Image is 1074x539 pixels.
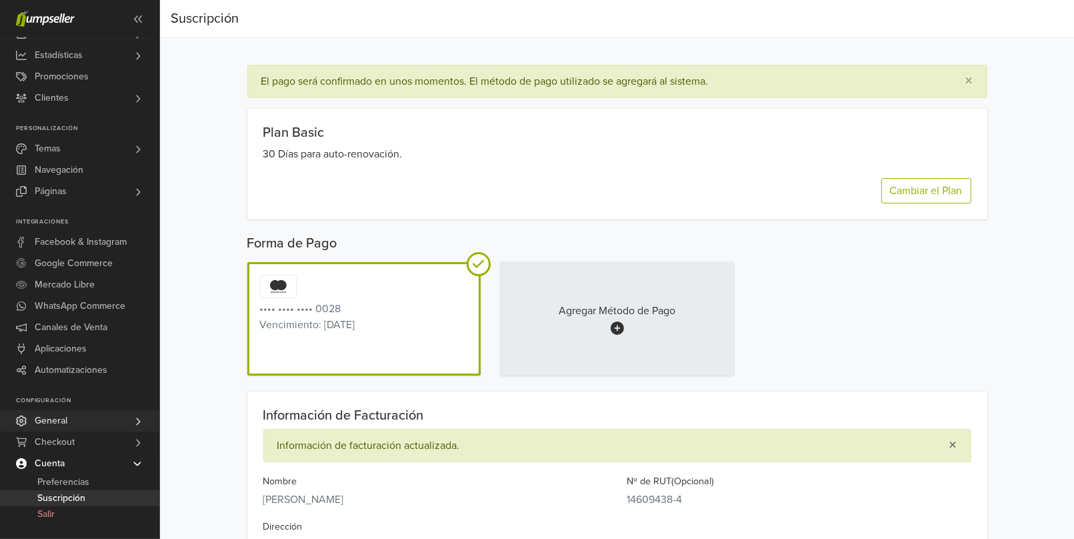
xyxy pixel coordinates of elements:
[325,318,355,332] span: [DATE]
[35,159,83,181] span: Navegación
[261,75,709,88] div: El pago será confirmado en unos momentos. El método de pago utilizado se agregará al sistema.
[627,474,715,489] label: Nº de RUT ( Opcional )
[37,490,85,506] span: Suscripción
[35,432,75,453] span: Checkout
[627,492,971,508] div: 14609438-4
[16,125,159,133] p: Personalización
[260,302,341,316] span: •••• •••• •••• 0028
[16,397,159,405] p: Configuración
[35,274,95,296] span: Mercado Libre
[16,218,159,226] p: Integraciones
[949,436,957,455] span: ×
[35,453,65,474] span: Cuenta
[35,410,67,432] span: General
[35,338,87,360] span: Aplicaciones
[35,317,107,338] span: Canales de Venta
[37,506,55,522] span: Salir
[35,138,61,159] span: Temas
[559,303,675,335] div: Agregar Método de Pago
[35,296,125,317] span: WhatsApp Commerce
[263,492,607,508] div: [PERSON_NAME]
[37,474,89,490] span: Preferencias
[949,438,957,454] button: Close
[263,474,297,489] label: Nombre
[35,66,89,87] span: Promociones
[263,408,971,424] div: Información de Facturación
[35,181,67,202] span: Páginas
[263,520,303,534] label: Dirección
[965,71,973,91] span: ×
[35,253,113,274] span: Google Commerce
[263,125,971,141] div: Plan Basic
[263,429,971,462] div: Información de facturación actualizada.
[881,178,971,203] button: Cambiar el Plan
[247,235,987,251] div: Forma de Pago
[501,262,734,376] a: Agregar Método de Pago
[35,87,69,109] span: Clientes
[881,181,971,194] a: Cambiar el Plan
[263,147,403,161] span: 30 Días para auto-renovación.
[260,317,468,333] div: Vencimiento :
[35,45,83,66] span: Estadísticas
[171,5,239,32] div: Suscripción
[35,360,107,381] span: Automatizaciones
[35,231,127,253] span: Facebook & Instagram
